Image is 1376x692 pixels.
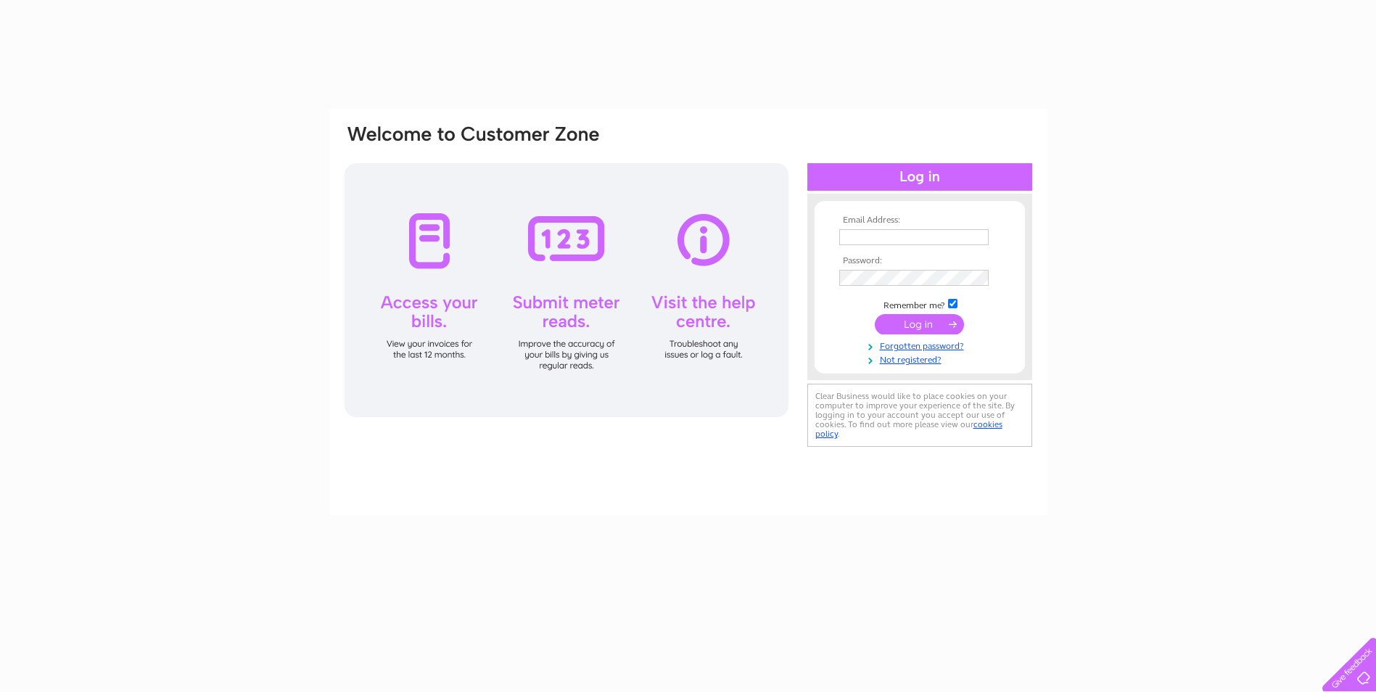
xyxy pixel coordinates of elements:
[875,314,964,334] input: Submit
[839,352,1004,366] a: Not registered?
[815,419,1002,439] a: cookies policy
[836,256,1004,266] th: Password:
[836,215,1004,226] th: Email Address:
[836,297,1004,311] td: Remember me?
[807,384,1032,447] div: Clear Business would like to place cookies on your computer to improve your experience of the sit...
[839,338,1004,352] a: Forgotten password?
